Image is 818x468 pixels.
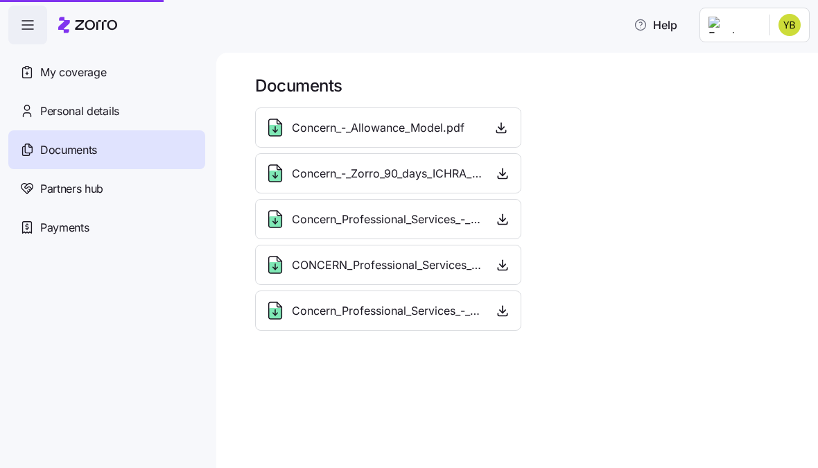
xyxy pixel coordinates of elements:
[255,75,799,96] h1: Documents
[40,141,97,159] span: Documents
[8,92,205,130] a: Personal details
[40,219,89,236] span: Payments
[292,257,482,274] span: CONCERN_Professional_Services_-_Notice_-_2025.pdf
[634,17,677,33] span: Help
[8,169,205,208] a: Partners hub
[8,208,205,247] a: Payments
[40,64,106,81] span: My coverage
[40,180,103,198] span: Partners hub
[8,130,205,169] a: Documents
[292,165,482,182] span: Concern_-_Zorro_90_days_ICHRA_Notice.pdf
[623,11,688,39] button: Help
[40,103,119,120] span: Personal details
[292,119,464,137] span: Concern_-_Allowance_Model.pdf
[292,211,482,228] span: Concern_Professional_Services_-_ICHRA_plan_docs_2024.pdf
[8,53,205,92] a: My coverage
[778,14,801,36] img: 5b0d7ca538dccfb292f61eb491da9057
[292,302,482,320] span: Concern_Professional_Services_-_Allowance_Model_-_2025.pdf
[708,17,758,33] img: Employer logo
